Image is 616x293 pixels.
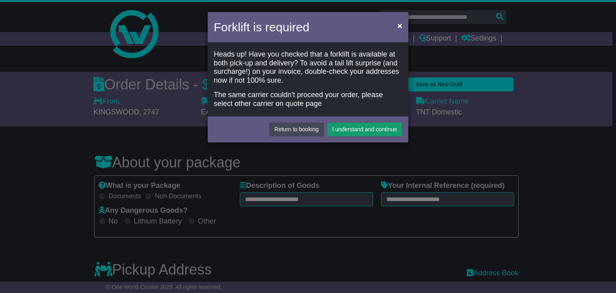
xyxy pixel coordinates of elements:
[214,50,402,85] div: Heads up! Have you checked that a forklift is available at both pick-up and delivery? To avoid a ...
[214,18,309,36] h4: Forklift is required
[397,21,402,30] span: ×
[269,122,324,136] button: Return to booking
[214,91,402,108] div: The same carrier couldn't proceed your order, please select other carrier on quote page
[393,17,406,34] button: Close
[327,122,402,136] button: I understand and continue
